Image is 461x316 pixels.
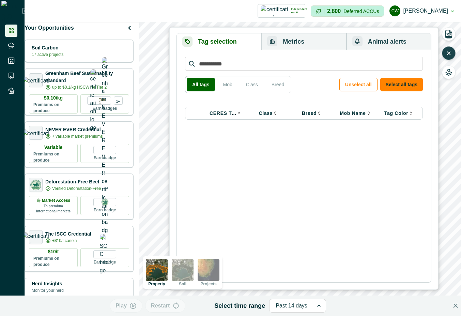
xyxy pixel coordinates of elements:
[384,110,409,116] p: Tag Color
[259,110,273,116] p: Class
[48,248,59,255] p: $10/t
[261,5,288,16] img: certification logo
[389,3,454,19] button: cadel watson[PERSON_NAME]
[33,151,73,163] p: Premiums on produce
[33,204,73,214] p: To premium international markets
[22,77,50,84] img: certification logo
[200,282,216,286] p: Projects
[258,4,305,18] button: certification logoIndependent Audit
[94,154,116,161] p: Earn badge
[291,7,307,14] p: Independent Audit
[302,110,317,116] p: Breed
[22,130,50,136] img: certification logo
[44,144,63,151] p: Variable
[110,299,142,313] button: Play
[340,110,366,116] p: Mob Name
[94,258,116,265] p: Earn badge
[32,51,63,58] p: 17 active projects
[44,94,63,102] p: $0.10/kg
[52,84,109,90] p: up to $0.1/kg HSCW for Tier 2+
[52,185,101,192] p: Verified Deforestation-Free
[100,234,110,275] img: ISCC badge
[90,69,96,132] img: certification logo
[1,1,22,21] img: Logo
[210,110,237,116] p: CERES Tag VID
[151,302,170,310] p: Restart
[187,78,215,91] button: All tags
[29,179,42,192] img: certification logo
[45,70,129,84] p: Greenham Beef Sustainability Standard
[148,282,165,286] p: Property
[145,299,185,313] button: Restart
[261,33,346,50] button: Metrics
[347,33,431,50] button: Animal alerts
[266,78,290,91] button: Breed
[32,287,64,294] p: Monitor your herd
[45,230,91,238] p: The ISCC Credential
[102,57,108,243] img: Greenham NEVER EVER certification badge
[32,280,64,287] p: Herd Insights
[218,78,238,91] button: Mob
[101,198,109,206] img: DFB badge
[179,282,186,286] p: Soil
[32,44,63,51] p: Soil Carbon
[146,259,168,281] img: property preview
[33,255,73,268] p: Premiums on produce
[116,99,120,103] p: 1+
[45,126,103,133] p: NEVER EVER Credential
[241,78,263,91] button: Class
[33,102,73,114] p: Premiums on produce
[343,9,379,14] p: Deferred ACCUs
[52,238,77,244] p: +$10/t canola
[327,9,341,14] p: 2,800
[177,33,261,50] button: Tag selection
[339,78,378,91] button: Unselect all
[380,78,423,91] button: Select all tags
[198,259,219,281] img: projects preview
[45,178,101,185] p: Deforestation-Free Beef
[172,259,194,281] img: soil preview
[114,96,123,105] div: more credentials avaialble
[42,197,71,204] p: Market Access
[94,206,116,213] p: Earn badge
[450,300,461,311] button: Close
[25,24,74,32] p: Your Opportunities
[92,105,117,111] p: Earn badges
[214,301,265,311] p: Select time range
[22,232,50,242] img: certification logo
[52,133,103,139] p: + variable market premiums
[116,302,127,310] p: Play
[99,97,108,104] p: Tier 1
